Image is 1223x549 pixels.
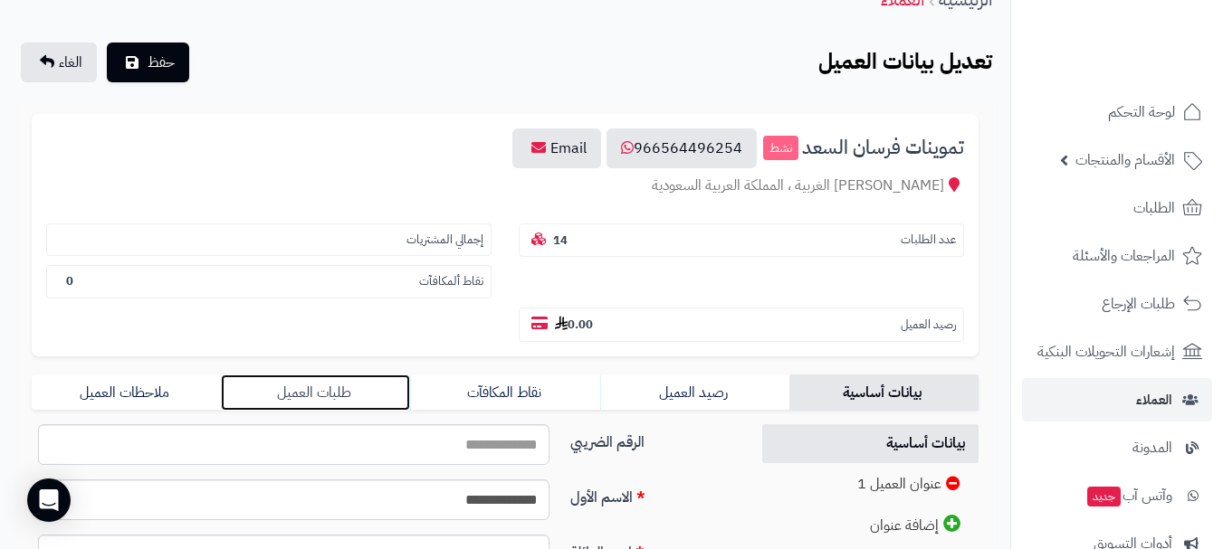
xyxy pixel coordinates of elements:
a: عنوان العميل 1 [762,465,979,504]
a: المدونة [1022,426,1212,469]
a: طلبات الإرجاع [1022,282,1212,326]
b: تعديل بيانات العميل [818,45,992,78]
a: الطلبات [1022,186,1212,230]
b: 14 [553,232,568,249]
a: بيانات أساسية [762,424,979,463]
button: حفظ [107,43,189,82]
a: ملاحظات العميل [32,374,221,411]
a: بيانات أساسية [789,374,979,411]
img: logo-2.png [1100,14,1206,52]
span: وآتس آب [1085,483,1172,508]
span: المدونة [1132,435,1172,460]
span: العملاء [1136,387,1172,412]
span: الأقسام والمنتجات [1075,147,1175,173]
span: حفظ [148,52,175,73]
span: المراجعات والأسئلة [1073,243,1175,269]
span: تموينات فرسان السعد [802,137,964,158]
a: وآتس آبجديد [1022,474,1212,517]
b: 0.00 [555,316,593,333]
a: العملاء [1022,378,1212,421]
small: إجمالي المشتريات [406,232,483,249]
div: [PERSON_NAME] الغربية ، المملكة العربية السعودية [46,175,964,196]
span: لوحة التحكم [1108,99,1175,125]
span: الغاء [59,52,82,73]
div: Open Intercom Messenger [27,478,71,522]
a: Email [512,128,601,168]
small: رصيد العميل [901,317,956,334]
a: المراجعات والأسئلة [1022,234,1212,278]
span: جديد [1087,487,1121,506]
small: نشط [763,136,798,161]
a: طلبات العميل [221,374,410,411]
small: عدد الطلبات [901,232,956,249]
a: إضافة عنوان [762,506,979,545]
span: الطلبات [1133,195,1175,221]
small: نقاط ألمكافآت [419,273,483,290]
a: الغاء [21,43,97,82]
b: 0 [66,272,73,289]
span: طلبات الإرجاع [1102,291,1175,317]
a: إشعارات التحويلات البنكية [1022,330,1212,374]
span: إشعارات التحويلات البنكية [1037,339,1175,364]
a: 966564496254 [607,128,757,168]
label: الرقم الضريبي [563,424,742,453]
a: لوحة التحكم [1022,90,1212,134]
a: نقاط المكافآت [410,374,599,411]
label: الاسم الأول [563,479,742,508]
a: رصيد العميل [600,374,789,411]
